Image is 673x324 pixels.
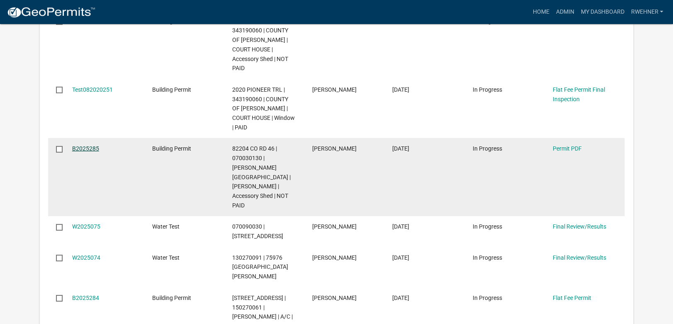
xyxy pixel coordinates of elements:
span: 08/19/2025 [392,254,409,261]
span: 130270091 | 75976 230TH STZakry Krenz [232,254,288,280]
span: In Progress [472,223,502,230]
span: Water Test [152,223,180,230]
a: rwehner [627,4,666,20]
a: Home [529,4,552,20]
span: 08/19/2025 [392,295,409,301]
a: Permit PDF [552,145,581,152]
span: 08/20/2025 [392,86,409,93]
span: In Progress [472,254,502,261]
a: My Dashboard [577,4,627,20]
span: Chad Iverson [312,145,357,152]
span: Building Permit [152,18,191,24]
a: Paid Permit PDF [552,18,594,24]
a: Admin [552,4,577,20]
span: Gina Gullickson [312,295,357,301]
span: Courtney Kolb [312,18,357,24]
span: Water Test [152,254,180,261]
span: Building Permit [152,145,191,152]
a: Test082020252 [72,18,113,24]
span: In Progress [472,145,502,152]
span: 82204 CO RD 46 | 070030130 | IVERSON,CHAD W | JAYNE E BUCKLIN | Accessory Shed | NOT PAID [232,145,291,209]
a: W2025075 [72,223,100,230]
span: In Progress [472,86,502,93]
span: Building Permit [152,295,191,301]
span: 08/19/2025 [392,223,409,230]
a: Final Review/Results [552,223,606,230]
a: Flat Fee Permit [552,295,591,301]
a: B2025285 [72,145,99,152]
span: In Progress [472,295,502,301]
span: 08/19/2025 [392,145,409,152]
a: Final Review/Results [552,254,606,261]
span: 2020 PIONEER TRL | 343190060 | COUNTY OF FREEBORN | COURT HOUSE | Accessory Shed | NOT PAID [232,18,288,72]
span: 070090030 | 20620 816TH AVE [232,223,283,239]
a: Flat Fee Permit Final Inspection [552,86,605,102]
a: Test082020251 [72,86,113,93]
span: Courtney Kolb [312,86,357,93]
span: Craig J. Rosell [312,223,357,230]
span: Craig J. Rosell [312,254,357,261]
span: 2020 PIONEER TRL | 343190060 | COUNTY OF FREEBORN | COURT HOUSE | Window | PAID [232,86,295,131]
span: Building Permit [152,86,191,93]
span: 08/20/2025 [392,18,409,24]
span: In Progress [472,18,502,24]
a: B2025284 [72,295,99,301]
a: W2025074 [72,254,100,261]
